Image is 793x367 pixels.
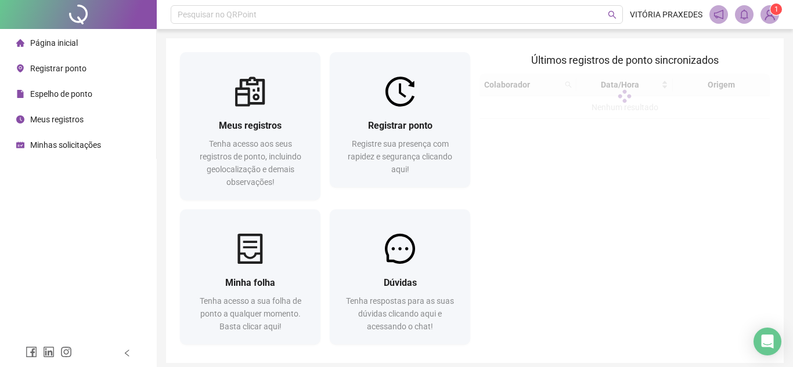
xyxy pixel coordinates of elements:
sup: Atualize o seu contato no menu Meus Dados [770,3,782,15]
img: 91536 [761,6,778,23]
span: linkedin [43,346,55,358]
span: facebook [26,346,37,358]
span: Meus registros [30,115,84,124]
a: Minha folhaTenha acesso a sua folha de ponto a qualquer momento. Basta clicar aqui! [180,209,320,344]
span: Registrar ponto [368,120,432,131]
span: bell [739,9,749,20]
span: instagram [60,346,72,358]
span: Registre sua presença com rapidez e segurança clicando aqui! [348,139,452,174]
span: Tenha acesso a sua folha de ponto a qualquer momento. Basta clicar aqui! [200,296,301,331]
span: search [608,10,617,19]
span: Meus registros [219,120,282,131]
a: Registrar pontoRegistre sua presença com rapidez e segurança clicando aqui! [330,52,470,187]
div: Open Intercom Messenger [754,328,781,355]
span: schedule [16,141,24,149]
span: Minha folha [225,277,275,288]
span: 1 [774,5,778,13]
a: Meus registrosTenha acesso aos seus registros de ponto, incluindo geolocalização e demais observa... [180,52,320,200]
span: home [16,39,24,47]
a: DúvidasTenha respostas para as suas dúvidas clicando aqui e acessando o chat! [330,209,470,344]
span: Página inicial [30,38,78,48]
span: notification [713,9,724,20]
span: Registrar ponto [30,64,86,73]
span: Minhas solicitações [30,140,101,150]
span: left [123,349,131,357]
span: Últimos registros de ponto sincronizados [531,54,719,66]
span: Tenha respostas para as suas dúvidas clicando aqui e acessando o chat! [346,296,454,331]
span: VITÓRIA PRAXEDES [630,8,702,21]
span: file [16,90,24,98]
span: Espelho de ponto [30,89,92,99]
span: Tenha acesso aos seus registros de ponto, incluindo geolocalização e demais observações! [200,139,301,187]
span: clock-circle [16,115,24,123]
span: environment [16,64,24,72]
span: Dúvidas [384,277,417,288]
